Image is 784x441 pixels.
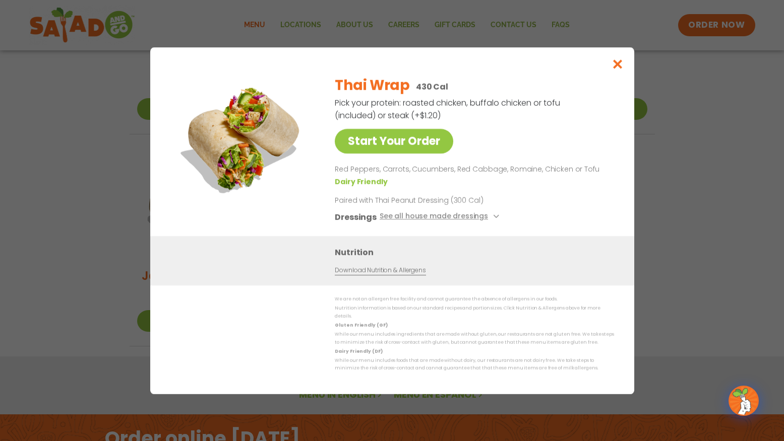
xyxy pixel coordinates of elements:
[730,387,758,415] img: wpChatIcon
[335,348,382,354] strong: Dairy Friendly (DF)
[335,176,389,187] li: Dairy Friendly
[335,322,387,328] strong: Gluten Friendly (GF)
[335,164,610,176] p: Red Peppers, Carrots, Cucumbers, Red Cabbage, Romaine, Chicken or Tofu
[601,47,634,81] button: Close modal
[335,210,377,223] h3: Dressings
[335,75,409,96] h2: Thai Wrap
[173,67,314,208] img: Featured product photo for Thai Wrap
[335,357,614,373] p: While our menu includes foods that are made without dairy, our restaurants are not dairy free. We...
[335,246,619,258] h3: Nutrition
[335,305,614,320] p: Nutrition information is based on our standard recipes and portion sizes. Click Nutrition & Aller...
[335,265,426,275] a: Download Nutrition & Allergens
[415,81,448,93] p: 430 Cal
[379,210,502,223] button: See all house made dressings
[335,195,521,205] p: Paired with Thai Peanut Dressing (300 Cal)
[335,97,562,122] p: Pick your protein: roasted chicken, buffalo chicken or tofu (included) or steak (+$1.20)
[335,129,453,154] a: Start Your Order
[335,296,614,303] p: We are not an allergen free facility and cannot guarantee the absence of allergens in our foods.
[335,331,614,346] p: While our menu includes ingredients that are made without gluten, our restaurants are not gluten ...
